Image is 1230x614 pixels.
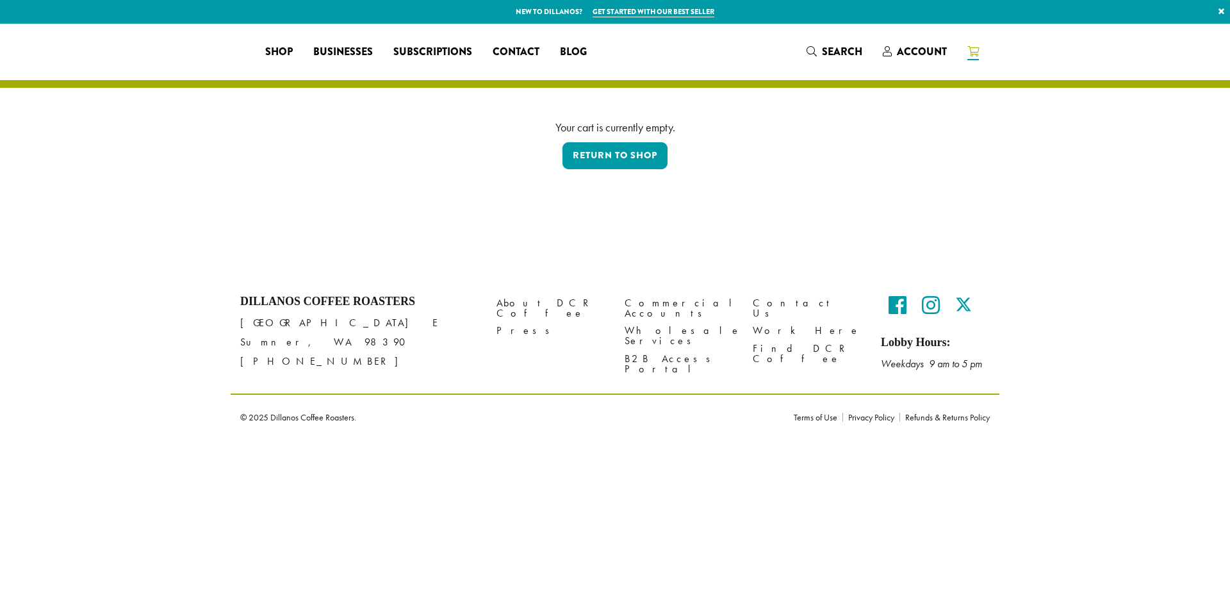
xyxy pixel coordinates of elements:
div: Your cart is currently empty. [250,119,980,136]
a: Return to shop [562,142,668,169]
span: Subscriptions [393,44,472,60]
a: B2B Access Portal [625,350,734,378]
h5: Lobby Hours: [881,336,990,350]
a: Refunds & Returns Policy [899,413,990,422]
a: Contact Us [753,295,862,322]
span: Account [897,44,947,59]
span: Search [822,44,862,59]
em: Weekdays 9 am to 5 pm [881,357,982,370]
h4: Dillanos Coffee Roasters [240,295,477,309]
span: Blog [560,44,587,60]
a: Commercial Accounts [625,295,734,322]
a: Search [796,41,873,62]
a: Work Here [753,322,862,340]
a: Privacy Policy [842,413,899,422]
a: Terms of Use [794,413,842,422]
p: © 2025 Dillanos Coffee Roasters. [240,413,775,422]
span: Shop [265,44,293,60]
span: Contact [493,44,539,60]
a: Press [496,322,605,340]
a: Find DCR Coffee [753,340,862,367]
p: [GEOGRAPHIC_DATA] E Sumner, WA 98390 [PHONE_NUMBER] [240,313,477,371]
a: Get started with our best seller [593,6,714,17]
span: Businesses [313,44,373,60]
a: About DCR Coffee [496,295,605,322]
a: Wholesale Services [625,322,734,350]
a: Shop [255,42,303,62]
